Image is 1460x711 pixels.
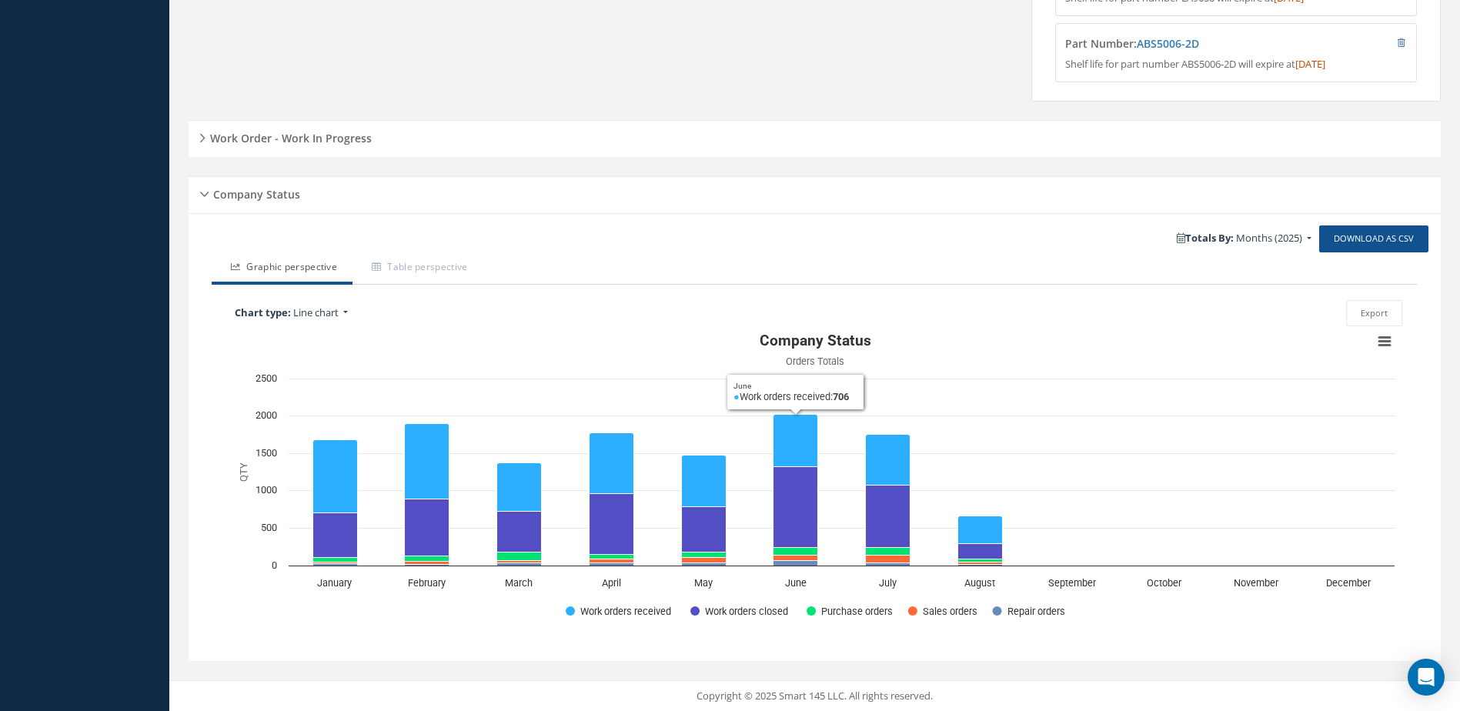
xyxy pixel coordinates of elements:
path: May, 612. Work orders closed. [682,507,727,552]
b: Totals By: [1177,231,1234,245]
span: Line chart [293,305,339,319]
div: Copyright © 2025 Smart 145 LLC. All rights reserved. [185,689,1445,704]
path: August, 212. Work orders closed. [958,544,1003,559]
path: February, 1,011. Work orders received. [405,424,449,499]
text: Orders Totals [786,355,844,367]
g: Work orders received, bar series 1 of 5 with 12 bars. [313,415,1369,566]
a: ABS5006-2D [1137,36,1199,51]
span: : [1134,36,1199,51]
text: Company Status [760,332,871,349]
button: Show Sales orders [908,604,976,617]
text: August [964,577,995,589]
button: Show Repair orders [993,604,1066,617]
text: January [317,577,352,589]
b: Chart type: [235,305,291,319]
g: Work orders closed, bar series 2 of 5 with 12 bars. [313,467,1369,566]
path: July, 105. Purchase orders. [866,548,910,556]
a: Chart type: Line chart [227,302,603,325]
a: Download as CSV [1319,225,1428,252]
path: August, 20. Repair orders. [958,565,1003,566]
path: August, 43. Purchase orders. [958,559,1003,562]
div: Open Intercom Messenger [1408,659,1445,696]
text: 0 [272,559,277,571]
span: [DATE] [1295,57,1325,71]
a: Totals By: Months (2025) [1169,227,1319,250]
button: Show Work orders closed [690,604,789,617]
button: View chart menu, Company Status [1374,331,1395,352]
text: May [694,577,713,589]
path: April, 819. Work orders closed. [590,494,634,555]
path: March, 34. Sales orders. [497,561,542,563]
path: June, 1,078. Work orders closed. [773,467,818,548]
path: May, 79. Sales orders. [682,558,727,563]
span: Months (2025) [1236,231,1302,245]
path: January, 25. Repair orders. [313,564,358,566]
path: January, 65. Purchase orders. [313,558,358,562]
text: July [879,577,897,589]
svg: Interactive chart [227,326,1402,634]
path: June, 66. Sales orders. [773,556,818,561]
button: Show Purchase orders [807,604,891,617]
path: March, 648. Work orders received. [497,463,542,512]
path: June, 71. Repair orders. [773,561,818,566]
path: March, 551. Work orders closed. [497,512,542,552]
path: June, 102. Purchase orders. [773,548,818,556]
path: April, 805. Work orders received. [590,433,634,494]
path: May, 688. Work orders received. [682,456,727,507]
a: Table perspective [352,252,483,285]
text: 1000 [256,484,277,496]
path: February, 12. Repair orders. [405,565,449,566]
path: April, 34. Repair orders. [590,563,634,566]
a: Graphic perspective [212,252,352,285]
path: August, 365. Work orders received. [958,516,1003,544]
path: January, 23. Sales orders. [313,562,358,564]
path: July, 830. Work orders closed. [866,486,910,548]
text: March [505,577,533,589]
h4: Part Number [1065,38,1315,51]
text: June [785,577,807,589]
text: October [1147,577,1182,589]
text: November [1234,577,1279,589]
path: January, 593. Work orders closed. [313,513,358,558]
path: June, 706. Work orders received. [773,415,818,467]
g: Repair orders, bar series 5 of 5 with 12 bars. [313,561,1369,566]
p: Shelf life for part number ABS5006-2D will expire at [1065,57,1406,72]
path: July, 107. Sales orders. [866,556,910,563]
path: February, 71. Purchase orders. [405,556,449,562]
text: December [1326,577,1371,589]
path: March, 36. Repair orders. [497,563,542,566]
path: January, 980. Work orders received. [313,440,358,513]
path: July, 34. Repair orders. [866,563,910,566]
path: March, 106. Purchase orders. [497,552,542,561]
h5: Company Status [209,183,300,202]
path: February, 764. Work orders closed. [405,499,449,556]
text: 1500 [256,447,277,459]
text: 500 [261,522,277,533]
path: August, 22. Sales orders. [958,562,1003,565]
path: April, 49. Sales orders. [590,559,634,563]
path: May, 31. Repair orders. [682,563,727,566]
path: February, 45. Sales orders. [405,562,449,565]
button: Show Work orders received [566,604,673,617]
path: May, 70. Purchase orders. [682,552,727,558]
text: September [1048,577,1097,589]
h5: Work Order - Work In Progress [205,127,372,145]
text: QTY [238,462,249,482]
text: February [408,577,446,589]
text: April [602,577,621,589]
text: 2000 [256,409,277,421]
path: July, 678. Work orders received. [866,435,910,486]
button: Export [1346,300,1402,327]
text: 2500 [256,372,277,384]
path: April, 63. Purchase orders. [590,555,634,559]
div: Company Status. Highcharts interactive chart. [227,326,1402,634]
